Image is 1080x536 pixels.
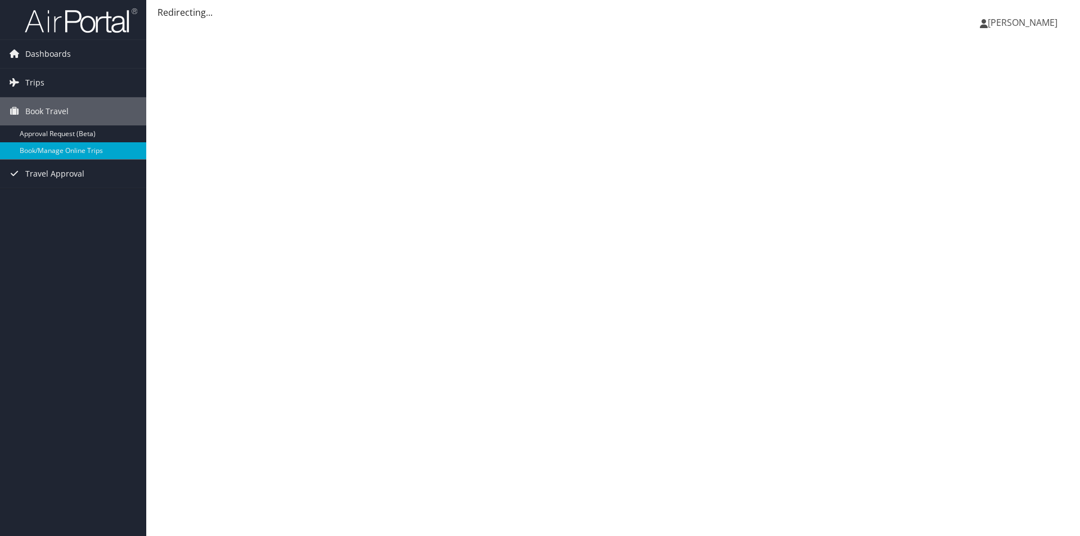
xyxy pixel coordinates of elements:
[988,16,1057,29] span: [PERSON_NAME]
[157,6,1069,19] div: Redirecting...
[25,97,69,125] span: Book Travel
[980,6,1069,39] a: [PERSON_NAME]
[25,160,84,188] span: Travel Approval
[25,69,44,97] span: Trips
[25,40,71,68] span: Dashboards
[25,7,137,34] img: airportal-logo.png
